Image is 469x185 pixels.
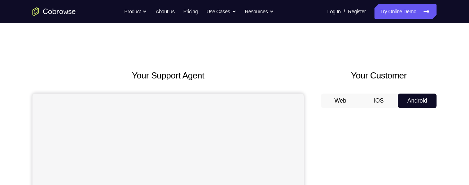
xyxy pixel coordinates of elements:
[321,69,437,82] h2: Your Customer
[124,4,147,19] button: Product
[327,4,341,19] a: Log In
[348,4,366,19] a: Register
[374,4,437,19] a: Try Online Demo
[360,94,398,108] button: iOS
[155,4,174,19] a: About us
[32,69,304,82] h2: Your Support Agent
[343,7,345,16] span: /
[183,4,198,19] a: Pricing
[398,94,437,108] button: Android
[32,7,76,16] a: Go to the home page
[245,4,274,19] button: Resources
[206,4,236,19] button: Use Cases
[321,94,360,108] button: Web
